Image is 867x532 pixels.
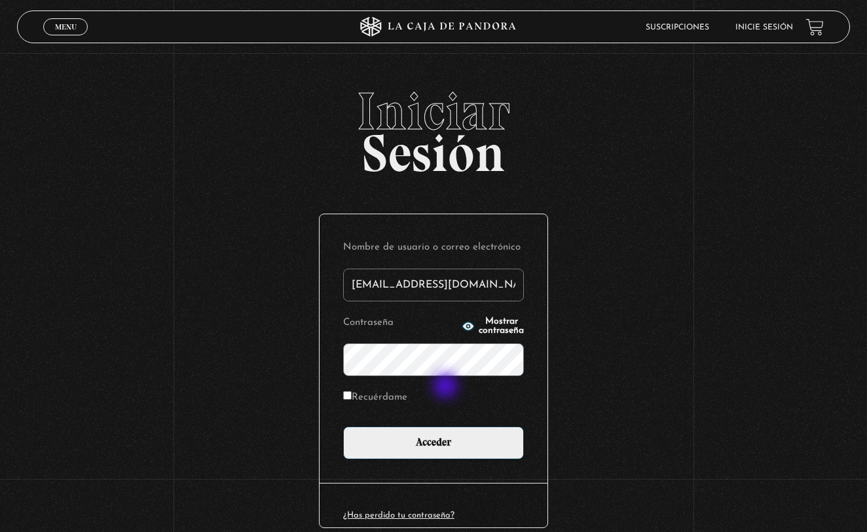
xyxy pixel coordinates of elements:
[343,238,524,258] label: Nombre de usuario o correo electrónico
[479,317,524,335] span: Mostrar contraseña
[17,85,849,138] span: Iniciar
[50,34,81,43] span: Cerrar
[735,24,793,31] a: Inicie sesión
[343,388,407,408] label: Recuérdame
[343,313,458,333] label: Contraseña
[806,18,824,36] a: View your shopping cart
[646,24,709,31] a: Suscripciones
[343,427,524,459] input: Acceder
[55,23,77,31] span: Menu
[343,511,454,520] a: ¿Has perdido tu contraseña?
[17,85,849,169] h2: Sesión
[462,317,524,335] button: Mostrar contraseña
[343,391,352,400] input: Recuérdame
